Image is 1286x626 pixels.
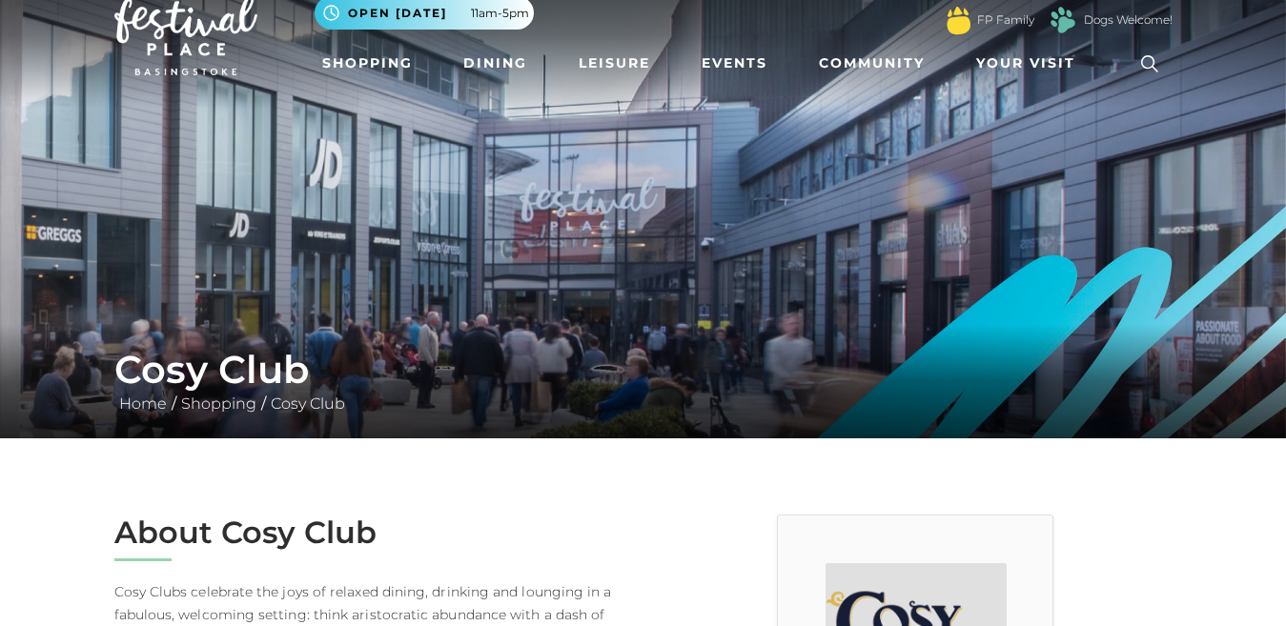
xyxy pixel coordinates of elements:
a: Events [694,46,775,81]
a: Shopping [176,394,261,413]
a: FP Family [977,11,1034,29]
a: Dining [456,46,535,81]
a: Your Visit [969,46,1092,81]
a: Dogs Welcome! [1084,11,1173,29]
a: Leisure [571,46,658,81]
a: Shopping [315,46,420,81]
div: / / [100,347,1187,415]
h2: About Cosy Club [114,515,629,551]
span: 11am-5pm [471,5,529,22]
span: Your Visit [976,53,1075,73]
a: Cosy Club [266,394,350,413]
a: Home [114,394,172,413]
a: Community [811,46,932,81]
h1: Cosy Club [114,347,1173,393]
span: Open [DATE] [348,5,447,22]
